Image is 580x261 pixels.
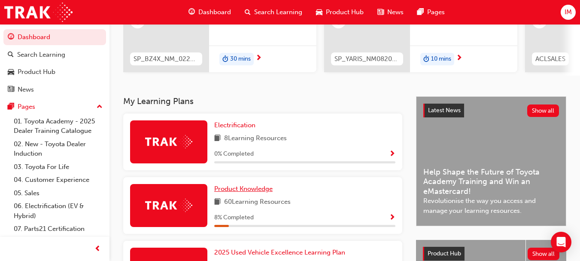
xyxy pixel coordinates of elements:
[134,54,199,64] span: SP_BZ4X_NM_0224_EL01
[214,185,273,193] span: Product Knowledge
[245,7,251,18] span: search-icon
[309,3,370,21] a: car-iconProduct Hub
[10,187,106,200] a: 05. Sales
[431,54,451,64] span: 10 mins
[97,101,103,113] span: up-icon
[214,184,276,194] a: Product Knowledge
[224,197,291,208] span: 60 Learning Resources
[8,34,14,41] span: guage-icon
[214,249,345,256] span: 2025 Used Vehicle Excellence Learning Plan
[410,3,452,21] a: pages-iconPages
[389,212,395,223] button: Show Progress
[561,5,576,20] button: IM
[416,96,566,226] a: Latest NewsShow allHelp Shape the Future of Toyota Academy Training and Win an eMastercard!Revolu...
[423,54,429,65] span: duration-icon
[10,236,106,249] a: 08. Service Training
[10,222,106,236] a: 07. Parts21 Certification
[8,51,14,59] span: search-icon
[123,96,402,106] h3: My Learning Plans
[4,3,73,22] img: Trak
[8,86,14,94] span: news-icon
[423,196,559,215] span: Revolutionise the way you access and manage your learning resources.
[182,3,238,21] a: guage-iconDashboard
[428,250,461,257] span: Product Hub
[8,68,14,76] span: car-icon
[417,7,424,18] span: pages-icon
[551,232,571,252] div: Open Intercom Messenger
[238,3,309,21] a: search-iconSearch Learning
[222,54,228,65] span: duration-icon
[10,138,106,160] a: 02. New - Toyota Dealer Induction
[370,3,410,21] a: news-iconNews
[326,7,364,17] span: Product Hub
[3,64,106,80] a: Product Hub
[3,99,106,115] button: Pages
[18,102,35,112] div: Pages
[18,85,34,95] div: News
[389,149,395,160] button: Show Progress
[10,200,106,222] a: 06. Electrification (EV & Hybrid)
[3,29,106,45] a: Dashboard
[214,213,254,223] span: 8 % Completed
[3,28,106,99] button: DashboardSearch LearningProduct HubNews
[423,247,559,261] a: Product HubShow all
[224,133,287,144] span: 8 Learning Resources
[198,7,231,17] span: Dashboard
[214,197,221,208] span: book-icon
[389,214,395,222] span: Show Progress
[8,103,14,111] span: pages-icon
[427,7,445,17] span: Pages
[456,55,462,62] span: next-icon
[18,67,55,77] div: Product Hub
[214,121,255,129] span: Electrification
[94,244,101,255] span: prev-icon
[527,104,559,117] button: Show all
[528,248,560,260] button: Show all
[145,135,192,148] img: Trak
[214,120,259,130] a: Electrification
[214,248,349,258] a: 2025 Used Vehicle Excellence Learning Plan
[10,115,106,138] a: 01. Toyota Academy - 2025 Dealer Training Catalogue
[3,47,106,63] a: Search Learning
[254,7,302,17] span: Search Learning
[334,54,400,64] span: SP_YARIS_NM0820_EL_02
[255,55,262,62] span: next-icon
[387,7,404,17] span: News
[10,173,106,187] a: 04. Customer Experience
[316,7,322,18] span: car-icon
[428,107,461,114] span: Latest News
[214,133,221,144] span: book-icon
[214,149,254,159] span: 0 % Completed
[535,54,565,64] span: ACLSALES
[10,160,106,174] a: 03. Toyota For Life
[389,150,395,158] span: Show Progress
[423,167,559,197] span: Help Shape the Future of Toyota Academy Training and Win an eMastercard!
[423,104,559,117] a: Latest NewsShow all
[565,7,572,17] span: IM
[377,7,384,18] span: news-icon
[3,82,106,98] a: News
[145,199,192,212] img: Trak
[17,50,65,60] div: Search Learning
[230,54,251,64] span: 30 mins
[188,7,195,18] span: guage-icon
